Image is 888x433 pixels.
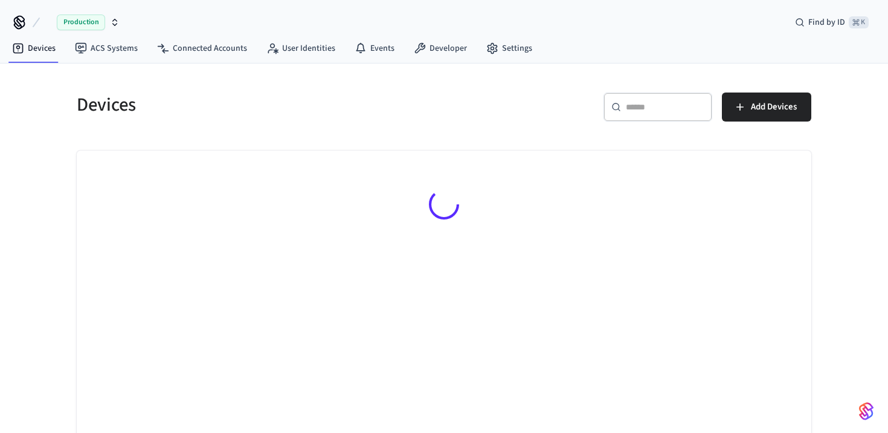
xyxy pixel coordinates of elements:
a: User Identities [257,37,345,59]
img: SeamLogoGradient.69752ec5.svg [859,402,874,421]
a: Connected Accounts [147,37,257,59]
a: Devices [2,37,65,59]
a: Settings [477,37,542,59]
a: Events [345,37,404,59]
a: Developer [404,37,477,59]
div: Find by ID⌘ K [785,11,878,33]
button: Add Devices [722,93,811,122]
span: ⌘ K [849,16,869,28]
span: Production [57,15,105,30]
span: Add Devices [751,99,797,115]
a: ACS Systems [65,37,147,59]
h5: Devices [77,93,437,117]
span: Find by ID [808,16,845,28]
